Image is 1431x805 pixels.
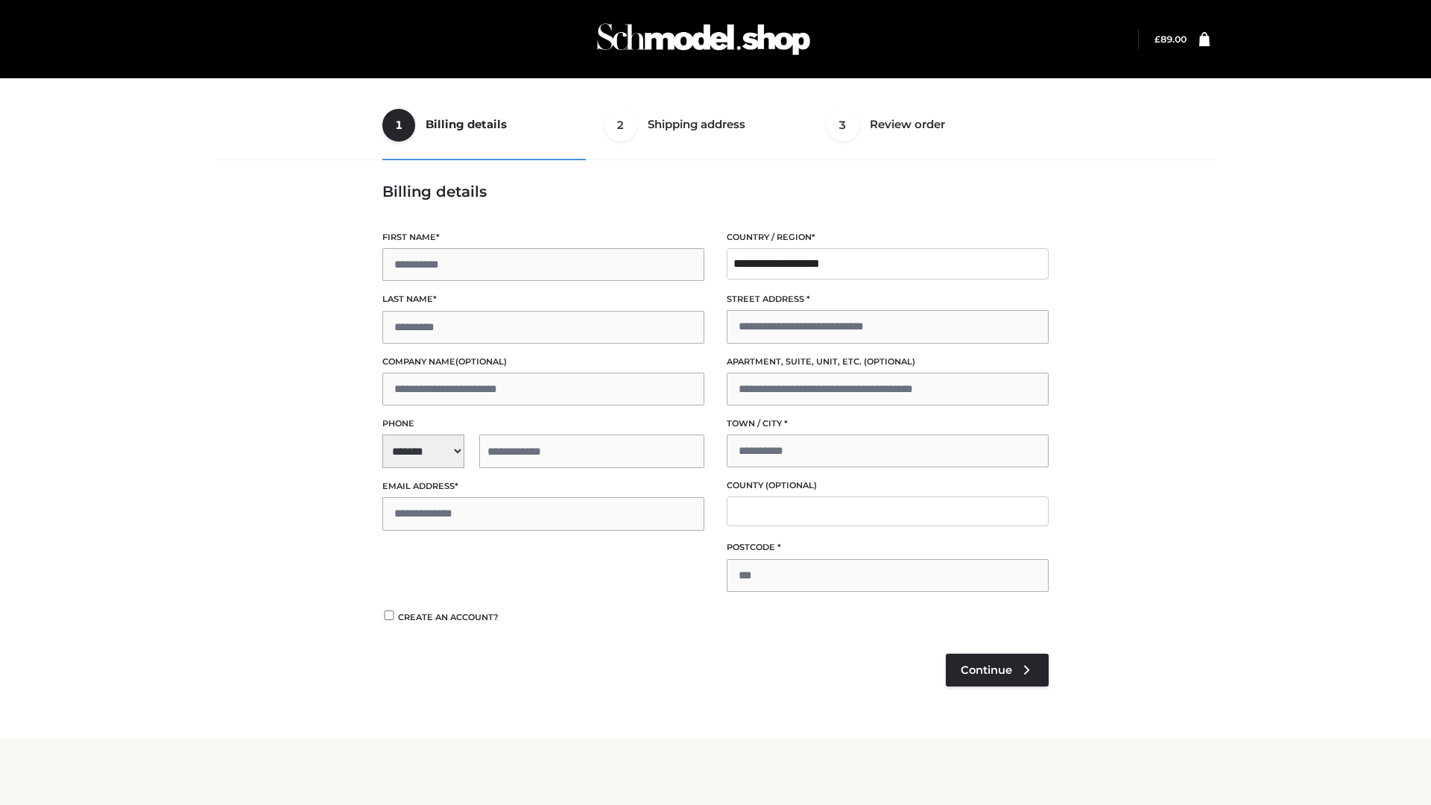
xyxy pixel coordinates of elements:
[946,654,1049,686] a: Continue
[382,292,704,306] label: Last name
[382,417,704,431] label: Phone
[592,10,815,69] img: Schmodel Admin 964
[727,479,1049,493] label: County
[398,612,499,622] span: Create an account?
[727,230,1049,244] label: Country / Region
[1154,34,1187,45] bdi: 89.00
[382,610,396,620] input: Create an account?
[382,183,1049,201] h3: Billing details
[727,540,1049,555] label: Postcode
[727,292,1049,306] label: Street address
[765,480,817,490] span: (optional)
[727,417,1049,431] label: Town / City
[382,230,704,244] label: First name
[961,663,1012,677] span: Continue
[455,356,507,367] span: (optional)
[864,356,915,367] span: (optional)
[382,479,704,493] label: Email address
[382,355,704,369] label: Company name
[727,355,1049,369] label: Apartment, suite, unit, etc.
[1154,34,1187,45] a: £89.00
[1154,34,1160,45] span: £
